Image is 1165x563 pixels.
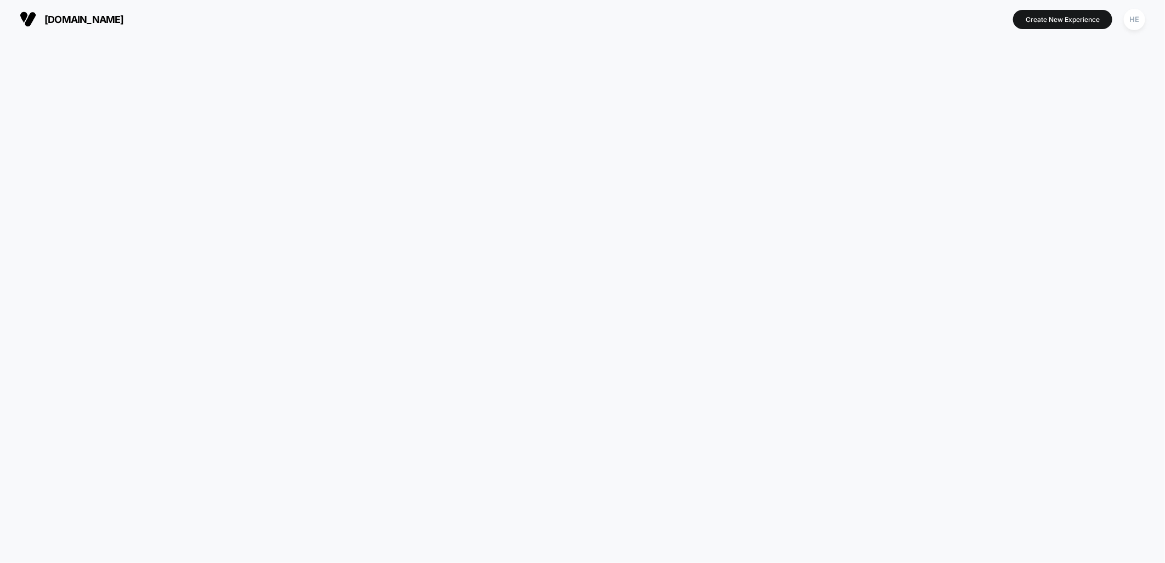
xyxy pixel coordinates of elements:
span: [DOMAIN_NAME] [44,14,124,25]
button: Create New Experience [1013,10,1112,29]
button: HE [1121,8,1149,31]
button: [DOMAIN_NAME] [16,10,127,28]
img: Visually logo [20,11,36,27]
div: HE [1124,9,1145,30]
